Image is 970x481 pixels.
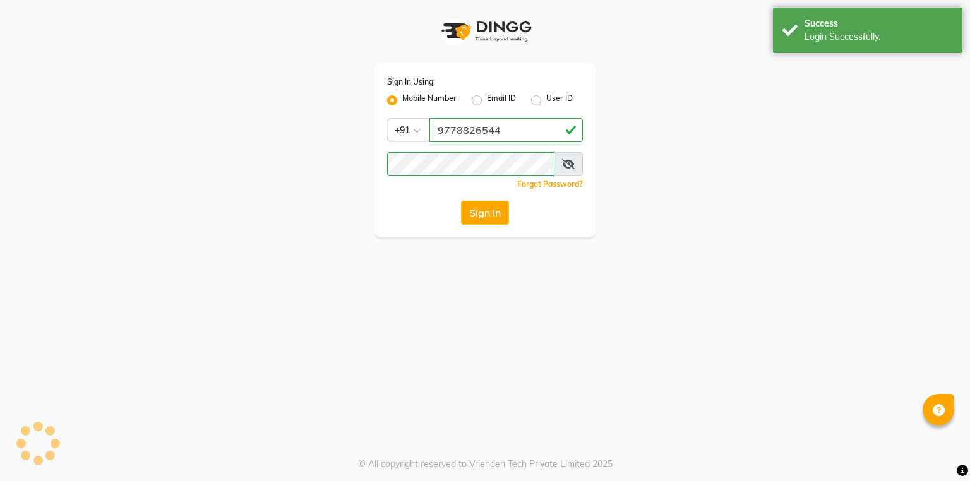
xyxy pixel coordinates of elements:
[517,179,583,189] a: Forgot Password?
[461,201,509,225] button: Sign In
[434,13,536,50] img: logo1.svg
[487,93,516,108] label: Email ID
[387,76,435,88] label: Sign In Using:
[917,431,957,468] iframe: chat widget
[546,93,573,108] label: User ID
[387,152,554,176] input: Username
[429,118,583,142] input: Username
[805,17,953,30] div: Success
[402,93,457,108] label: Mobile Number
[805,30,953,44] div: Login Successfully.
